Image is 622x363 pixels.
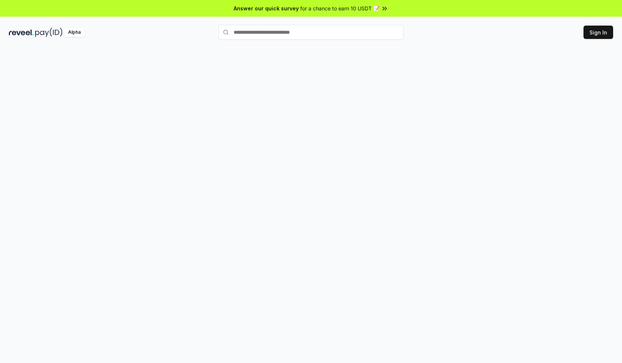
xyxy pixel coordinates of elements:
[583,26,613,39] button: Sign In
[35,28,63,37] img: pay_id
[64,28,85,37] div: Alpha
[300,4,379,12] span: for a chance to earn 10 USDT 📝
[9,28,34,37] img: reveel_dark
[234,4,299,12] span: Answer our quick survey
